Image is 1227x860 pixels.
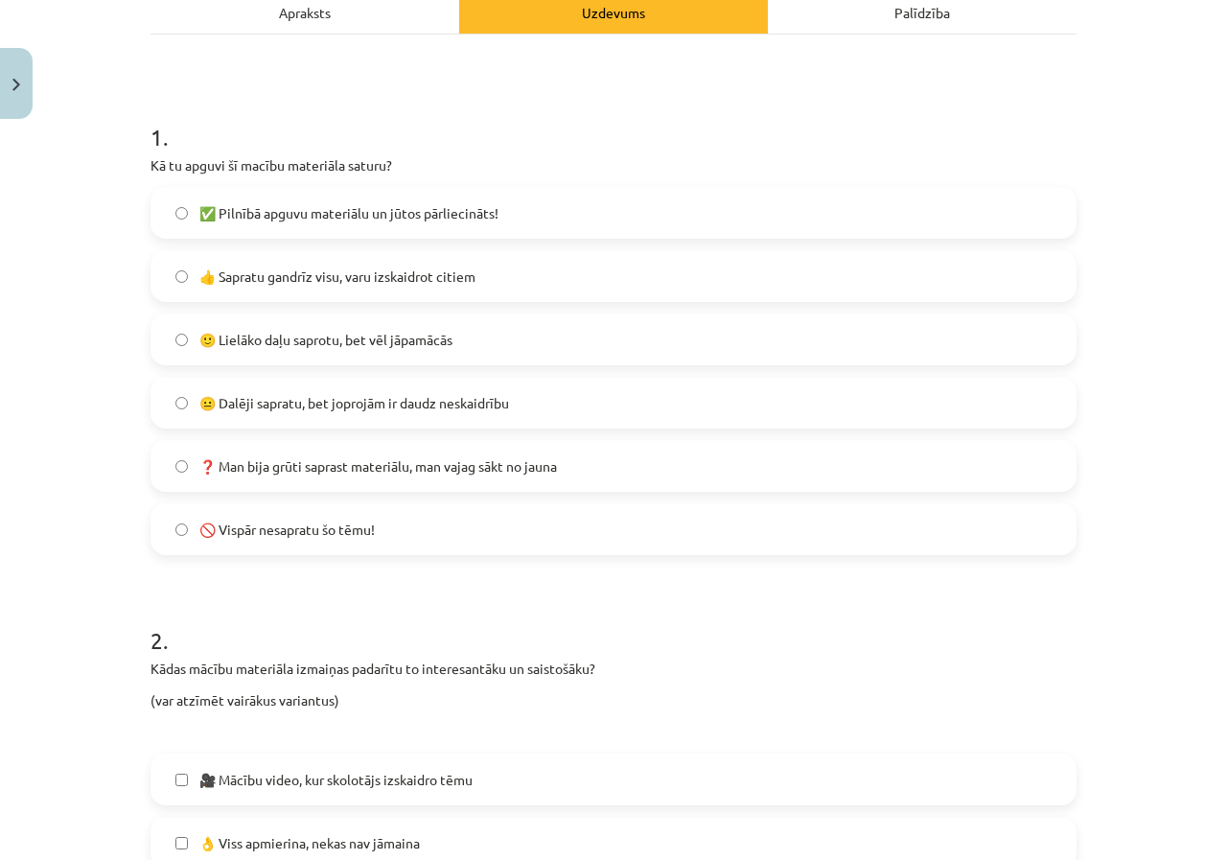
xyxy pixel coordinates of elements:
input: ✅ Pilnībā apguvu materiālu un jūtos pārliecināts! [175,207,188,220]
span: 🙂 Lielāko daļu saprotu, bet vēl jāpamācās [199,330,452,350]
input: 🙂 Lielāko daļu saprotu, bet vēl jāpamācās [175,334,188,346]
span: ✅ Pilnībā apguvu materiālu un jūtos pārliecināts! [199,203,498,223]
p: Kādas mācību materiāla izmaiņas padarītu to interesantāku un saistošāku? [150,659,1077,679]
input: 👌 Viss apmierina, nekas nav jāmaina [175,837,188,849]
span: 😐 Dalēji sapratu, bet joprojām ir daudz neskaidrību [199,393,509,413]
input: 👍 Sapratu gandrīz visu, varu izskaidrot citiem [175,270,188,283]
span: 🚫 Vispār nesapratu šo tēmu! [199,520,375,540]
input: 🎥 Mācību video, kur skolotājs izskaidro tēmu [175,774,188,786]
span: Kā tu apguvi šī macību materiāla saturu? [150,156,392,174]
span: 👌 Viss apmierina, nekas nav jāmaina [199,833,420,853]
span: 👍 Sapratu gandrīz visu, varu izskaidrot citiem [199,267,475,287]
input: 🚫 Vispār nesapratu šo tēmu! [175,523,188,536]
h1: 2 . [150,593,1077,653]
input: 😐 Dalēji sapratu, bet joprojām ir daudz neskaidrību [175,397,188,409]
h1: 1 . [150,90,1077,150]
p: (var atzīmēt vairākus variantus) [150,690,1077,710]
img: icon-close-lesson-0947bae3869378f0d4975bcd49f059093ad1ed9edebbc8119c70593378902aed.svg [12,79,20,91]
span: 🎥 Mācību video, kur skolotājs izskaidro tēmu [199,770,473,790]
input: ❓ Man bija grūti saprast materiālu, man vajag sākt no jauna [175,460,188,473]
span: ❓ Man bija grūti saprast materiālu, man vajag sākt no jauna [199,456,557,476]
